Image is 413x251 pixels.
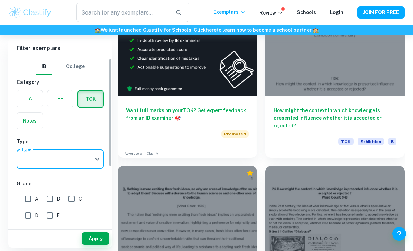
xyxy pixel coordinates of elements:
[36,58,52,75] button: IB
[35,212,38,219] span: D
[297,10,316,15] a: Schools
[259,9,283,17] p: Review
[388,138,396,145] span: B
[206,27,217,33] a: here
[213,8,246,16] p: Exemplars
[82,232,109,245] button: Apply
[1,26,412,34] h6: We just launched Clastify for Schools. Click to learn how to become a school partner.
[76,3,170,22] input: Search for any exemplars...
[247,170,254,176] div: Premium
[47,90,73,107] button: EE
[17,113,43,129] button: Notes
[274,107,396,129] h6: How might the context in which knowledge is presented influence whether it is accepted or rejected?
[17,180,104,187] h6: Grade
[95,27,101,33] span: 🏫
[66,58,85,75] button: College
[357,6,405,19] button: JOIN FOR FREE
[338,138,354,145] span: TOK
[57,195,60,203] span: B
[17,138,104,145] h6: Type
[358,138,384,145] span: Exhibition
[17,78,104,86] h6: Category
[392,227,406,241] button: Help and Feedback
[8,39,112,58] h6: Filter exemplars
[125,151,158,156] a: Advertise with Clastify
[78,91,103,107] button: TOK
[57,212,60,219] span: E
[8,6,52,19] img: Clastify logo
[126,107,249,122] h6: Want full marks on your TOK ? Get expert feedback from an IB examiner!
[35,195,38,203] span: A
[313,27,319,33] span: 🏫
[21,146,31,152] label: Type
[79,195,82,203] span: C
[330,10,343,15] a: Login
[221,130,249,138] span: Promoted
[175,115,181,121] span: 🎯
[36,58,85,75] div: Filter type choice
[17,90,43,107] button: IA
